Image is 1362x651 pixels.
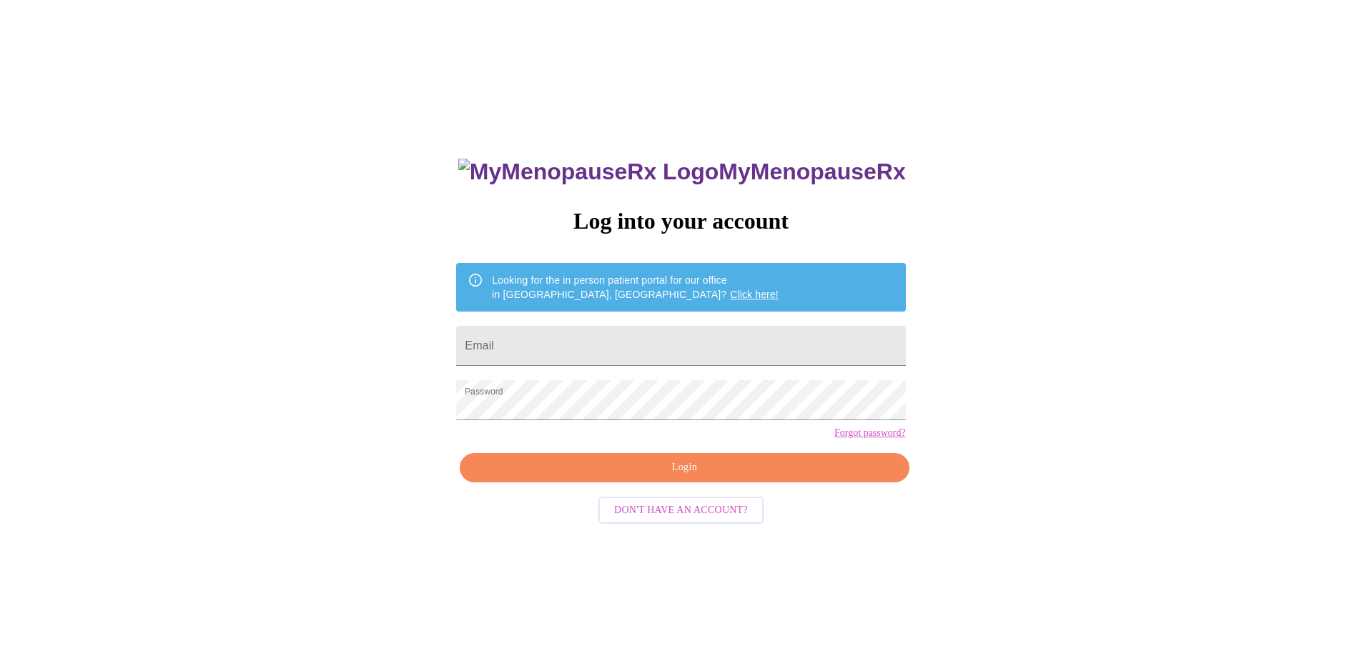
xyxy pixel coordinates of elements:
[476,459,892,477] span: Login
[460,453,909,482] button: Login
[595,503,767,515] a: Don't have an account?
[730,289,779,300] a: Click here!
[598,497,764,525] button: Don't have an account?
[458,159,906,185] h3: MyMenopauseRx
[458,159,719,185] img: MyMenopauseRx Logo
[834,427,906,439] a: Forgot password?
[492,267,779,307] div: Looking for the in person patient portal for our office in [GEOGRAPHIC_DATA], [GEOGRAPHIC_DATA]?
[456,208,905,234] h3: Log into your account
[614,502,748,520] span: Don't have an account?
